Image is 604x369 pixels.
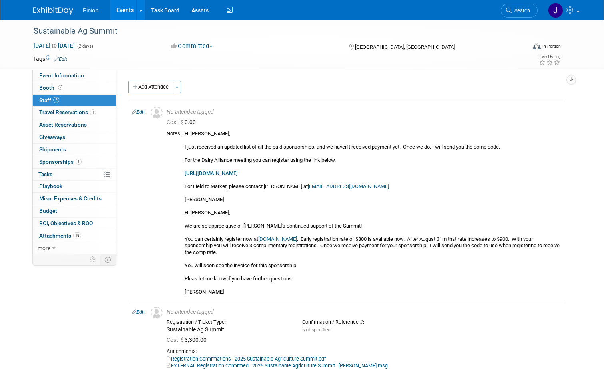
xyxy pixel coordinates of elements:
a: [EMAIL_ADDRESS][DOMAIN_NAME] [308,183,389,189]
span: ROI, Objectives & ROO [39,220,93,226]
a: Attachments18 [33,230,116,242]
span: Search [512,8,530,14]
span: to [50,42,58,49]
a: ROI, Objectives & ROO [33,218,116,230]
a: Misc. Expenses & Credits [33,193,116,205]
span: Giveaways [39,134,65,140]
img: Unassigned-User-Icon.png [151,107,163,119]
a: Edit [54,56,67,62]
span: Tasks [38,171,52,177]
a: Tasks [33,169,116,181]
div: Event Format [483,42,561,54]
b: [PERSON_NAME] [185,196,224,202]
div: Confirmation / Reference #: [302,319,426,325]
a: Budget [33,205,116,217]
div: In-Person [542,43,561,49]
a: Registration Confirmations - 2025 Sustainable Agriculture Summit.pdf [167,356,326,362]
span: 18 [73,232,81,238]
span: Misc. Expenses & Credits [39,195,102,202]
span: 5 [53,97,59,103]
a: more [33,242,116,254]
img: Unassigned-User-Icon.png [151,307,163,319]
span: Travel Reservations [39,109,96,115]
div: Notes: [167,131,181,137]
span: more [38,245,50,251]
a: Booth [33,82,116,94]
a: Shipments [33,144,116,156]
a: Edit [132,309,145,315]
span: Not specified [302,327,331,333]
span: Booth not reserved yet [56,85,64,91]
span: 0.00 [167,119,199,125]
span: Asset Reservations [39,121,87,128]
img: Jennifer Plumisto [548,3,563,18]
img: ExhibitDay [33,7,73,15]
span: 1 [76,159,82,165]
span: (2 days) [76,44,93,49]
span: Pinion [83,7,98,14]
a: [URL][DOMAIN_NAME] [185,170,238,176]
span: Sponsorships [39,159,82,165]
a: Playbook [33,181,116,192]
td: Personalize Event Tab Strip [86,254,100,265]
b: [PERSON_NAME] [185,289,224,295]
span: 1 [90,109,96,115]
span: Booth [39,85,64,91]
a: EXTERNAL Registration Confirmed - 2025 Sustainable Agriculture Summit - [PERSON_NAME].msg [167,363,388,369]
div: Event Rating [539,55,560,59]
span: Shipments [39,146,66,153]
span: [DATE] [DATE] [33,42,75,49]
span: [GEOGRAPHIC_DATA], [GEOGRAPHIC_DATA] [355,44,455,50]
a: Asset Reservations [33,119,116,131]
div: Registration / Ticket Type: [167,319,290,325]
span: Budget [39,208,57,214]
a: Event Information [33,70,116,82]
a: Staff5 [33,95,116,107]
td: Toggle Event Tabs [100,254,116,265]
span: 3,300.00 [167,337,210,343]
span: Attachments [39,232,81,239]
img: Format-Inperson.png [533,43,541,49]
div: Sustainable Ag Summit [31,24,516,38]
a: Search [501,4,538,18]
div: No attendee tagged [167,109,562,116]
a: [DOMAIN_NAME] [258,236,297,242]
span: Playbook [39,183,62,189]
div: Attachments: [167,348,562,355]
a: Travel Reservations1 [33,107,116,119]
a: Sponsorships1 [33,156,116,168]
button: Add Attendee [128,81,173,93]
div: Hi [PERSON_NAME], I just received an updated list of all the paid sponsorships, and we haven’t re... [185,131,562,296]
span: Staff [39,97,59,103]
td: Tags [33,55,67,63]
a: Edit [132,109,145,115]
div: Sustainable Ag Summit [167,326,290,333]
span: Cost: $ [167,119,185,125]
button: Committed [168,42,216,50]
div: No attendee tagged [167,309,562,316]
span: Cost: $ [167,337,185,343]
span: Event Information [39,72,84,79]
a: Giveaways [33,131,116,143]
